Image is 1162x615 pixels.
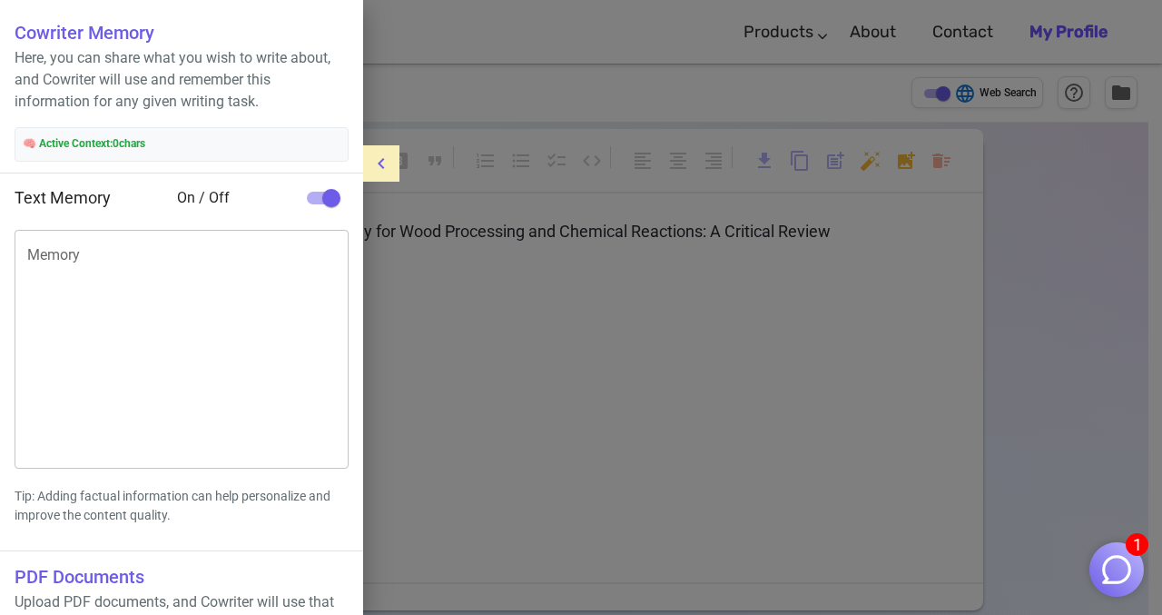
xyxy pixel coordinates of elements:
[23,135,340,154] span: 🧠 Active Context: 0 chars
[363,145,399,182] button: menu
[15,18,349,47] h6: Cowriter Memory
[15,487,349,525] p: Tip: Adding factual information can help personalize and improve the content quality.
[1126,533,1148,556] span: 1
[1099,552,1134,587] img: Close chat
[15,188,111,207] span: Text Memory
[15,562,349,591] h6: PDF Documents
[15,47,349,113] p: Here, you can share what you wish to write about, and Cowriter will use and remember this informa...
[177,187,296,209] span: On / Off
